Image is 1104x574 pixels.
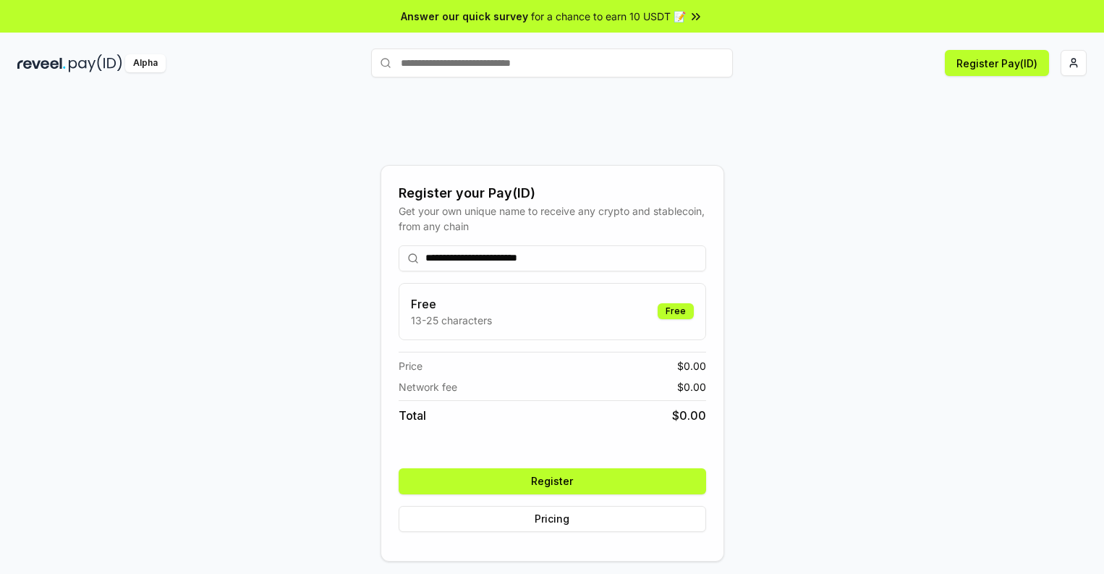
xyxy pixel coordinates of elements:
[399,183,706,203] div: Register your Pay(ID)
[399,407,426,424] span: Total
[17,54,66,72] img: reveel_dark
[411,295,492,313] h3: Free
[677,358,706,373] span: $ 0.00
[411,313,492,328] p: 13-25 characters
[69,54,122,72] img: pay_id
[672,407,706,424] span: $ 0.00
[125,54,166,72] div: Alpha
[531,9,686,24] span: for a chance to earn 10 USDT 📝
[677,379,706,394] span: $ 0.00
[399,358,423,373] span: Price
[399,468,706,494] button: Register
[399,506,706,532] button: Pricing
[401,9,528,24] span: Answer our quick survey
[399,379,457,394] span: Network fee
[945,50,1049,76] button: Register Pay(ID)
[658,303,694,319] div: Free
[399,203,706,234] div: Get your own unique name to receive any crypto and stablecoin, from any chain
